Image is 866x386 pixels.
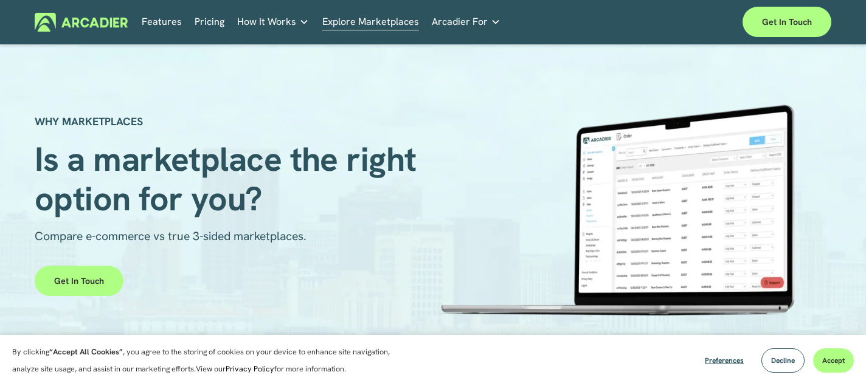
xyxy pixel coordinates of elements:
[322,13,419,32] a: Explore Marketplaces
[237,13,296,30] span: How It Works
[226,364,274,374] a: Privacy Policy
[761,348,805,373] button: Decline
[195,13,224,32] a: Pricing
[35,266,123,296] a: Get in touch
[743,7,831,37] a: Get in touch
[696,348,753,373] button: Preferences
[142,13,182,32] a: Features
[237,13,309,32] a: folder dropdown
[432,13,488,30] span: Arcadier For
[35,229,307,244] span: Compare e-commerce vs true 3-sided marketplaces.
[771,356,795,365] span: Decline
[813,348,854,373] button: Accept
[35,137,424,221] span: Is a marketplace the right option for you?
[35,13,128,32] img: Arcadier
[35,114,143,128] strong: WHY MARKETPLACES
[705,356,744,365] span: Preferences
[49,346,123,357] strong: “Accept All Cookies”
[12,343,407,377] p: By clicking , you agree to the storing of cookies on your device to enhance site navigation, anal...
[822,356,845,365] span: Accept
[432,13,501,32] a: folder dropdown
